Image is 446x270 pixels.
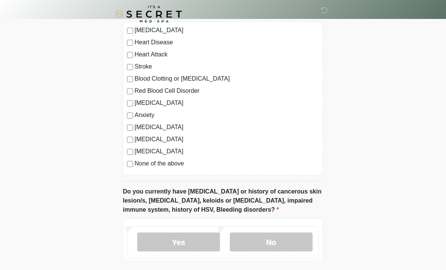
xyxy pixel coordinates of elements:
label: [MEDICAL_DATA] [135,147,319,156]
input: [MEDICAL_DATA] [127,149,133,155]
label: [MEDICAL_DATA] [135,123,319,132]
label: [MEDICAL_DATA] [135,99,319,108]
label: [MEDICAL_DATA] [135,26,319,35]
label: Stroke [135,62,319,72]
label: Blood Clotting or [MEDICAL_DATA] [135,75,319,84]
label: Red Blood Cell Disorder [135,87,319,96]
input: Blood Clotting or [MEDICAL_DATA] [127,76,133,83]
input: Heart Disease [127,40,133,46]
input: [MEDICAL_DATA] [127,125,133,131]
input: Heart Attack [127,52,133,58]
input: [MEDICAL_DATA] [127,137,133,143]
label: Anxiety [135,111,319,120]
input: Anxiety [127,113,133,119]
label: Yes [137,233,220,252]
label: No [230,233,313,252]
label: Heart Disease [135,38,319,47]
label: Heart Attack [135,50,319,59]
input: [MEDICAL_DATA] [127,28,133,34]
input: None of the above [127,161,133,167]
input: [MEDICAL_DATA] [127,101,133,107]
label: [MEDICAL_DATA] [135,135,319,144]
input: Red Blood Cell Disorder [127,89,133,95]
img: It's A Secret Med Spa Logo [115,6,182,23]
input: Stroke [127,64,133,70]
label: None of the above [135,159,319,169]
label: Do you currently have [MEDICAL_DATA] or history of cancerous skin lesion/s, [MEDICAL_DATA], keloi... [123,187,323,215]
